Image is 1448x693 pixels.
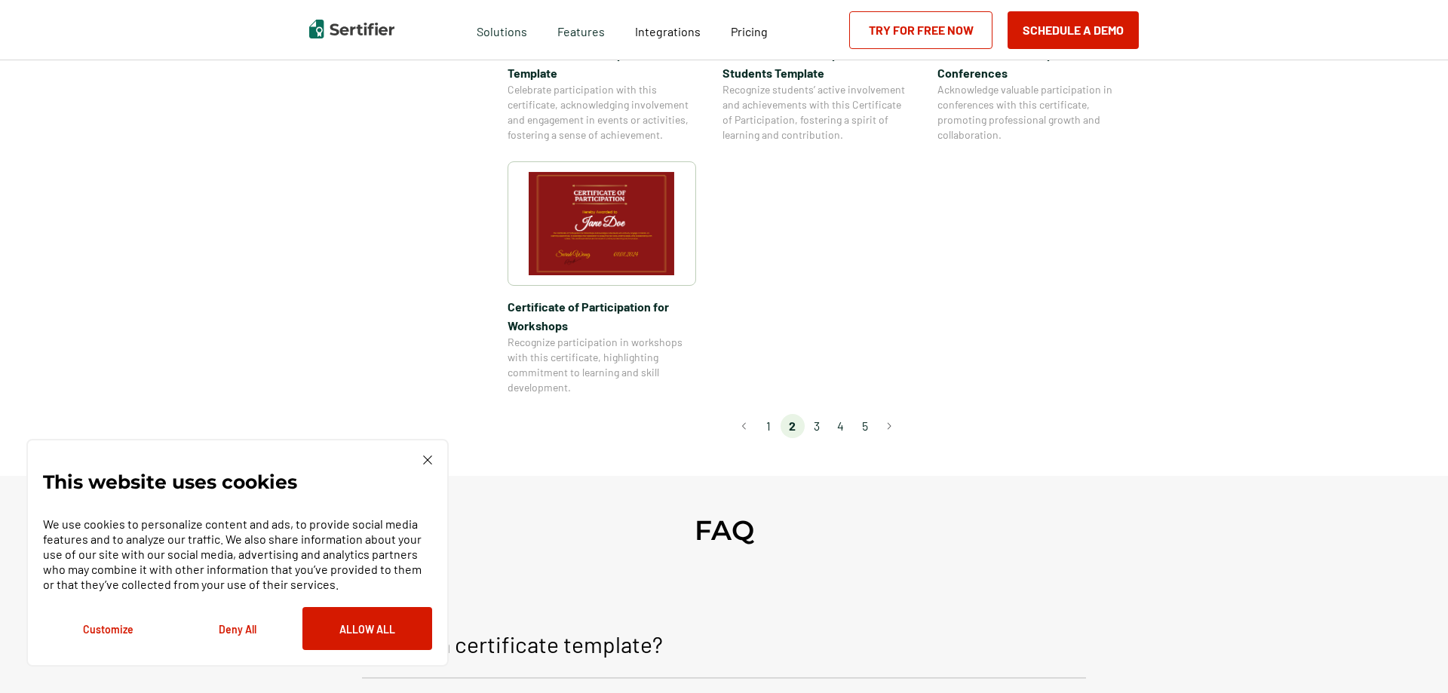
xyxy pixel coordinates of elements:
img: Sertifier | Digital Credentialing Platform [309,20,394,38]
span: Integrations [635,24,701,38]
li: page 1 [756,414,781,438]
li: page 4 [829,414,853,438]
a: Integrations [635,20,701,39]
h2: FAQ [695,514,754,547]
iframe: Chat Widget [1373,621,1448,693]
img: Cookie Popup Close [423,455,432,465]
button: Customize [43,607,173,650]
a: Certificate of Participation​ for WorkshopsCertificate of Participation​ for WorkshopsRecognize p... [508,161,696,395]
li: page 5 [853,414,877,438]
img: Certificate of Participation​ for Workshops [529,172,675,275]
span: Recognize participation in workshops with this certificate, highlighting commitment to learning a... [508,335,696,395]
p: We use cookies to personalize content and ads, to provide social media features and to analyze ou... [43,517,432,592]
button: Allow All [302,607,432,650]
span: Acknowledge valuable participation in conferences with this certificate, promoting professional g... [937,82,1126,143]
span: Certificate of Participation for Conference​s [937,44,1126,82]
span: Recognize students’ active involvement and achievements with this Certificate of Participation, f... [722,82,911,143]
button: Go to next page [877,414,901,438]
span: Features [557,20,605,39]
span: Pricing [731,24,768,38]
span: Certificate of Participation​ for Workshops [508,297,696,335]
span: Certificate of Participation Template [508,44,696,82]
li: page 3 [805,414,829,438]
a: Try for Free Now [849,11,992,49]
button: What is a certificate template? [362,615,1086,679]
button: Schedule a Demo [1008,11,1139,49]
button: Deny All [173,607,302,650]
a: Pricing [731,20,768,39]
li: page 2 [781,414,805,438]
span: Celebrate participation with this certificate, acknowledging involvement and engagement in events... [508,82,696,143]
span: Solutions [477,20,527,39]
p: This website uses cookies [43,474,297,489]
span: Certificate of Participation for Students​ Template [722,44,911,82]
button: Go to previous page [732,414,756,438]
p: What is a certificate template? [362,626,663,662]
